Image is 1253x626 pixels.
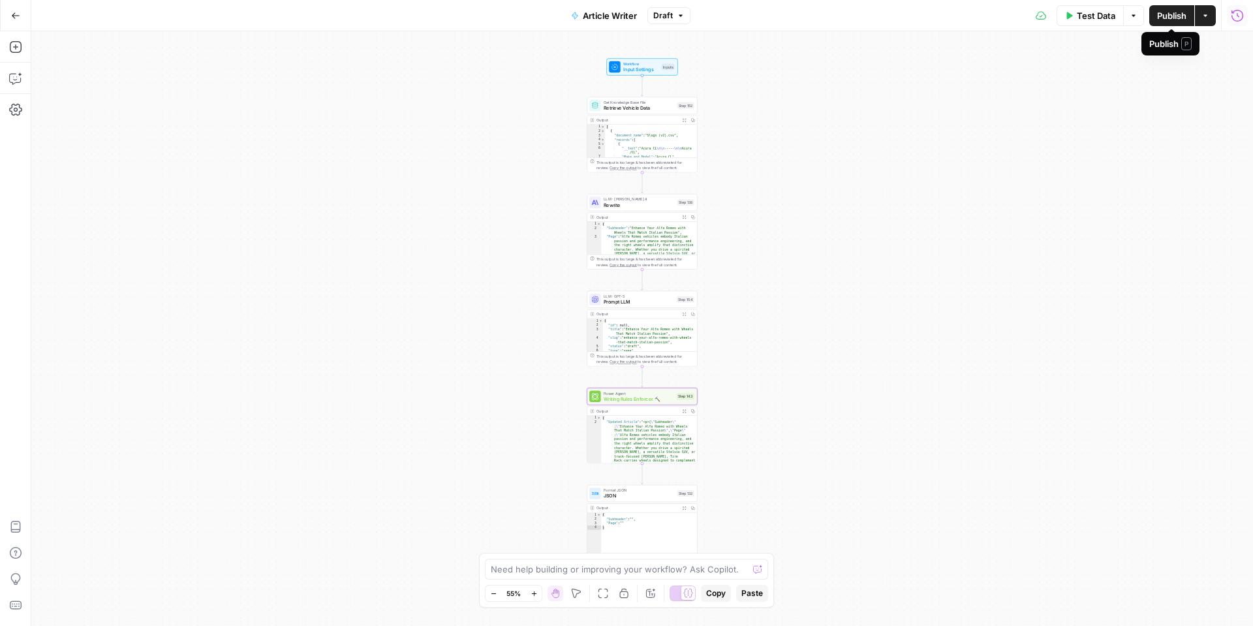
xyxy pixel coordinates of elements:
div: Step 143 [677,393,694,399]
span: Toggle code folding, rows 1 through 4 [597,512,601,517]
div: 1 [587,222,601,227]
span: Toggle code folding, rows 1 through 622 [601,125,605,129]
span: Paste [741,587,763,599]
button: Copy [701,585,731,602]
span: Power Agent [604,390,674,396]
div: LLM · [PERSON_NAME] 4RewriteStep 138Output{ "Subheader":"Enhance Your Alfa Romeo with Wheels That... [587,194,697,270]
div: Step 132 [677,490,694,497]
button: Test Data [1057,5,1123,26]
div: Step 152 [677,102,694,109]
g: Edge from step_138 to step_154 [641,270,643,290]
div: 5 [587,345,603,349]
div: Format JSONJSONStep 132Output{ "Subheader":"", "Page":""} [587,485,697,561]
button: Paste [736,585,768,602]
span: Toggle code folding, rows 1 through 4 [597,222,601,227]
div: 6 [587,146,605,155]
div: 7 [587,155,605,159]
div: 2 [587,517,601,522]
button: Article Writer [563,5,645,26]
span: Article Writer [583,9,637,22]
div: Get Knowledge Base FileRetrieve Vehicle DataStep 152Output[ { "document_name":"Slugs (v2).csv", "... [587,97,697,172]
span: Draft [653,10,673,22]
div: WorkflowInput SettingsInputs [587,58,697,75]
g: Edge from step_143 to step_132 [641,463,643,484]
span: Format JSON [604,488,674,493]
g: Edge from start to step_152 [641,76,643,97]
div: LLM · GPT-5Prompt LLMStep 154Output{ "id": null, "title":"Enhance Your Alfa Romeo with Wheels Tha... [587,291,697,367]
span: Retrieve Vehicle Data [604,104,674,112]
span: Test Data [1077,9,1115,22]
div: This output is too large & has been abbreviated for review. to view the full content. [596,257,694,268]
div: 1 [587,125,605,129]
span: Prompt LLM [604,298,674,305]
div: 1 [587,512,601,517]
div: 4 [587,525,601,530]
div: 1 [587,319,603,323]
span: Publish [1157,9,1186,22]
span: LLM · [PERSON_NAME] 4 [604,196,674,202]
div: Inputs [661,64,674,70]
div: Output [596,505,678,511]
span: Toggle code folding, rows 1 through 3 [597,416,601,420]
div: Power AgentWriting Rules Enforcer 🔨Step 143Output{ "Updated Article":"<p>{\"Subheader\" :\"Enhanc... [587,388,697,463]
div: Output [596,408,678,414]
div: 2 [587,323,603,328]
div: 2 [587,129,605,134]
div: This output is too large & has been abbreviated for review. to view the full content. [596,159,694,170]
div: 4 [587,138,605,142]
span: P [1181,37,1192,50]
span: Toggle code folding, rows 2 through 621 [601,129,605,134]
g: Edge from step_152 to step_138 [641,172,643,193]
div: 3 [587,133,605,138]
div: 3 [587,521,601,525]
button: Publish [1149,5,1194,26]
span: Get Knowledge Base File [604,99,674,105]
span: Workflow [623,61,658,67]
div: 5 [587,142,605,146]
span: Toggle code folding, rows 5 through 9 [601,142,605,146]
div: Output [596,117,678,123]
div: 1 [587,416,601,420]
div: 4 [587,336,603,344]
div: Publish [1149,37,1192,50]
span: Toggle code folding, rows 4 through 620 [601,138,605,142]
span: 55% [506,588,521,599]
div: Step 154 [677,296,694,303]
span: Copy the output [610,262,637,267]
span: Rewrite [604,201,674,208]
div: 2 [587,226,601,234]
div: Output [596,214,678,220]
span: Toggle code folding, rows 1 through 14 [598,319,602,323]
button: Draft [647,7,690,24]
span: Copy [706,587,726,599]
div: Output [596,311,678,317]
div: 3 [587,234,601,431]
span: LLM · GPT-5 [604,293,674,299]
span: JSON [604,492,674,499]
div: 6 [587,349,603,353]
span: Writing Rules Enforcer 🔨 [604,396,674,403]
div: Step 138 [677,199,694,206]
g: Edge from step_154 to step_143 [641,366,643,387]
span: Copy the output [610,166,637,170]
div: This output is too large & has been abbreviated for review. to view the full content. [596,353,694,364]
span: Copy the output [610,360,637,364]
div: 3 [587,327,603,336]
span: Input Settings [623,66,658,73]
